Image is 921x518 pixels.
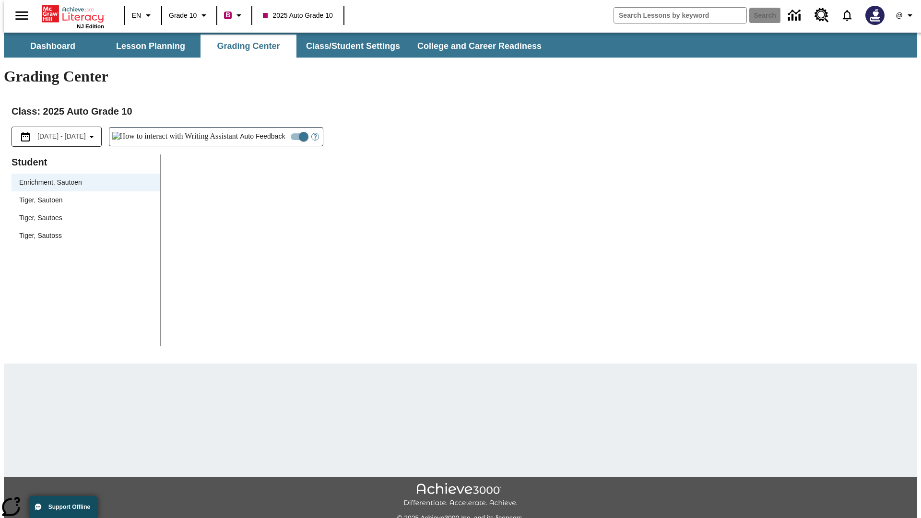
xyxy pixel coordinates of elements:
[42,3,104,29] div: Home
[865,6,885,25] img: Avatar
[298,35,408,58] button: Class/Student Settings
[8,1,36,30] button: Open side menu
[614,8,746,23] input: search field
[782,2,809,29] a: Data Center
[403,483,518,507] img: Achieve3000 Differentiate Accelerate Achieve
[42,4,104,24] a: Home
[307,128,323,146] button: Open Help for Writing Assistant
[165,7,213,24] button: Grade: Grade 10, Select a grade
[4,35,550,58] div: SubNavbar
[201,35,296,58] button: Grading Center
[240,131,285,141] span: Auto Feedback
[19,213,153,223] span: Tiger, Sautoes
[77,24,104,29] span: NJ Edition
[132,11,141,21] span: EN
[12,154,160,170] p: Student
[4,33,917,58] div: SubNavbar
[12,209,160,227] div: Tiger, Sautoes
[263,11,332,21] span: 2025 Auto Grade 10
[220,7,248,24] button: Boost Class color is violet red. Change class color
[19,231,153,241] span: Tiger, Sautoss
[86,131,97,142] svg: Collapse Date Range Filter
[4,68,917,85] h1: Grading Center
[12,104,909,119] h2: Class : 2025 Auto Grade 10
[37,131,86,141] span: [DATE] - [DATE]
[12,174,160,191] div: Enrichment, Sautoen
[19,177,153,188] span: Enrichment, Sautoen
[860,3,890,28] button: Select a new avatar
[12,191,160,209] div: Tiger, Sautoen
[809,2,835,28] a: Resource Center, Will open in new tab
[112,132,238,141] img: How to interact with Writing Assistant
[169,11,197,21] span: Grade 10
[19,195,153,205] span: Tiger, Sautoen
[225,9,230,21] span: B
[128,7,158,24] button: Language: EN, Select a language
[103,35,199,58] button: Lesson Planning
[835,3,860,28] a: Notifications
[5,35,101,58] button: Dashboard
[410,35,549,58] button: College and Career Readiness
[890,7,921,24] button: Profile/Settings
[29,496,98,518] button: Support Offline
[16,131,97,142] button: Select the date range menu item
[12,227,160,245] div: Tiger, Sautoss
[48,504,90,510] span: Support Offline
[896,11,902,21] span: @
